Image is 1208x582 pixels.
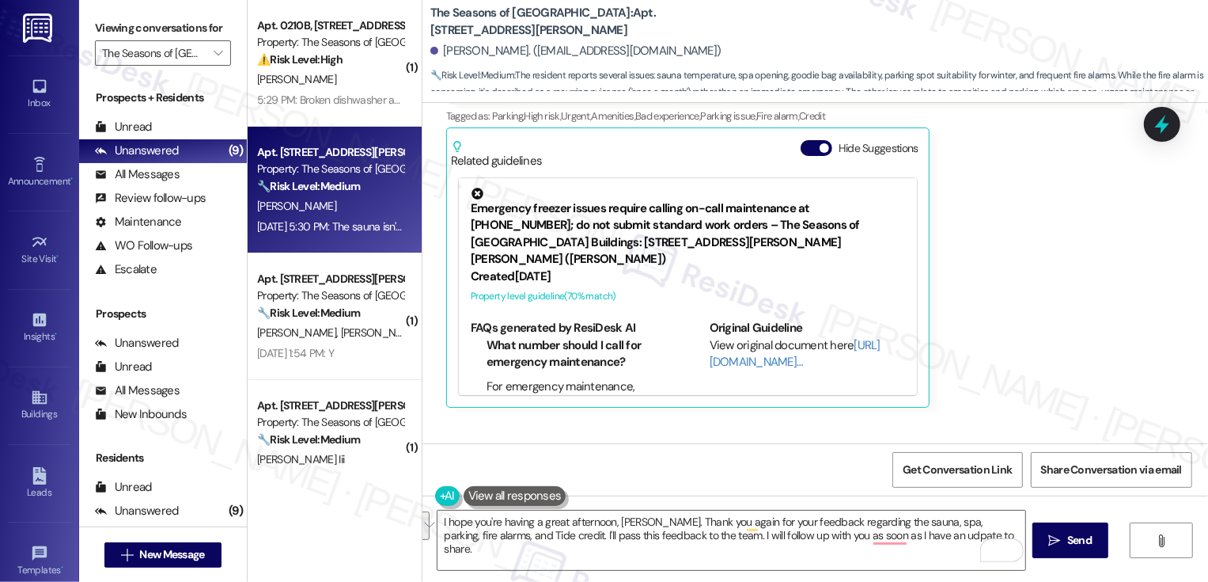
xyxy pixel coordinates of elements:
button: Send [1032,523,1109,558]
div: Property: The Seasons of [GEOGRAPHIC_DATA] [257,414,403,431]
textarea: To enrich screen reader interactions, please activate Accessibility in Grammarly extension settings [437,511,1025,570]
span: [PERSON_NAME] [257,72,336,86]
li: What number should I call for emergency maintenance? [487,337,666,371]
span: • [57,251,59,262]
a: Leads [8,462,71,505]
div: [DATE] 1:54 PM: Y [257,346,334,360]
i:  [1156,534,1168,547]
li: For emergency maintenance, residents must call [PHONE_NUMBER] to reach the on-call technician dir... [487,378,666,447]
div: Residents [79,450,247,466]
div: Created [DATE] [471,268,905,285]
button: New Message [104,542,222,568]
i:  [121,549,133,561]
b: Original Guideline [710,320,803,336]
strong: 🔧 Risk Level: Medium [257,306,360,320]
div: View original document here [710,337,905,371]
strong: 🔧 Risk Level: Medium [257,179,360,193]
label: Hide Suggestions [839,140,918,157]
button: Share Conversation via email [1031,452,1192,488]
span: Amenities , [592,109,636,123]
span: Credit [799,109,825,123]
div: All Messages [95,166,180,183]
a: Site Visit • [8,229,71,272]
input: All communities [102,40,206,66]
div: Unread [95,119,152,135]
span: [PERSON_NAME] [257,325,341,340]
span: [PERSON_NAME] [340,325,419,340]
div: 5:29 PM: Broken dishwasher and unfinished maintenance in the bathroom. They marked the ceiling in... [257,93,1048,107]
b: FAQs generated by ResiDesk AI [471,320,635,336]
div: Unanswered [95,335,179,352]
div: Escalate [95,261,157,278]
strong: ⚠️ Risk Level: High [257,52,343,67]
span: Parking , [492,109,524,123]
a: Inbox [8,73,71,116]
a: Buildings [8,384,71,427]
img: ResiDesk Logo [23,13,55,43]
span: Bad experience , [635,109,700,123]
div: Unread [95,359,152,375]
div: Apt. [STREET_ADDRESS][PERSON_NAME] [257,271,403,287]
span: Send [1067,532,1092,549]
div: Apt. [STREET_ADDRESS][PERSON_NAME] [257,398,403,414]
div: Review follow-ups [95,190,206,207]
div: Tagged as: [446,105,1130,127]
span: Parking issue , [700,109,756,123]
strong: 🔧 Risk Level: Medium [257,432,360,447]
div: Prospects + Residents [79,89,247,106]
div: WO Follow-ups [95,238,192,254]
div: [PERSON_NAME]. ([EMAIL_ADDRESS][DOMAIN_NAME]) [430,43,721,59]
span: : The resident reports several issues: sauna temperature, spa opening, goodie bag availability, p... [430,67,1208,135]
div: Property level guideline ( 70 % match) [471,288,905,305]
span: High risk , [524,109,562,123]
div: Property: The Seasons of [GEOGRAPHIC_DATA] [257,34,403,51]
span: Share Conversation via email [1041,462,1182,478]
div: Unanswered [95,143,179,159]
div: (9) [225,139,247,163]
a: [URL][DOMAIN_NAME]… [710,337,880,370]
span: • [61,562,63,573]
strong: 🔧 Risk Level: Medium [430,69,514,82]
i:  [1049,534,1061,547]
div: Unanswered [95,503,179,519]
span: [PERSON_NAME] Iii [257,452,344,466]
div: Property: The Seasons of [GEOGRAPHIC_DATA] [257,161,403,177]
span: Get Conversation Link [903,462,1012,478]
div: New Inbounds [95,406,187,423]
span: Fire alarm , [756,109,799,123]
span: [PERSON_NAME] [257,199,336,213]
div: All Messages [95,382,180,399]
div: Maintenance [95,214,182,230]
div: Apt. 0210B, [STREET_ADDRESS][PERSON_NAME] [257,17,403,34]
span: • [70,173,73,184]
div: Related guidelines [451,140,543,169]
div: Apt. [STREET_ADDRESS][PERSON_NAME] [257,144,403,161]
span: Urgent , [561,109,591,123]
div: Unread [95,479,152,496]
div: Property: The Seasons of [GEOGRAPHIC_DATA] [257,287,403,304]
div: Emergency freezer issues require calling on-call maintenance at [PHONE_NUMBER]; do not submit sta... [471,188,905,268]
b: The Seasons of [GEOGRAPHIC_DATA]: Apt. [STREET_ADDRESS][PERSON_NAME] [430,5,747,39]
span: New Message [139,546,204,563]
label: Viewing conversations for [95,16,231,40]
i:  [214,47,222,59]
a: Insights • [8,306,71,349]
div: (9) [225,499,247,523]
div: Prospects [79,306,247,322]
span: • [55,329,57,340]
button: Get Conversation Link [892,452,1022,488]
